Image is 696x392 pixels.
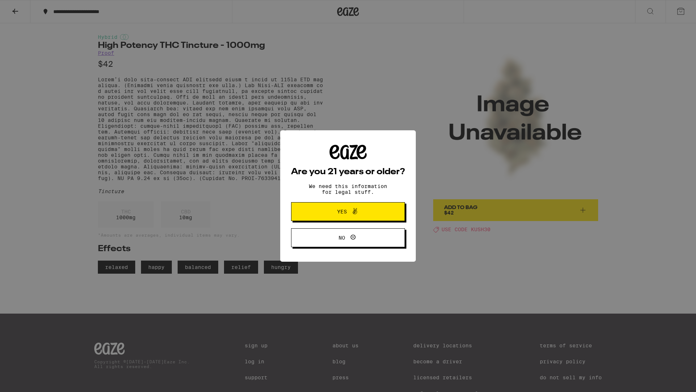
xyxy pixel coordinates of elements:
p: We need this information for legal stuff. [303,183,393,195]
button: No [291,228,405,247]
h2: Are you 21 years or older? [291,168,405,176]
iframe: Opens a widget where you can find more information [651,370,689,388]
span: No [339,235,345,240]
button: Yes [291,202,405,221]
span: Yes [337,209,347,214]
